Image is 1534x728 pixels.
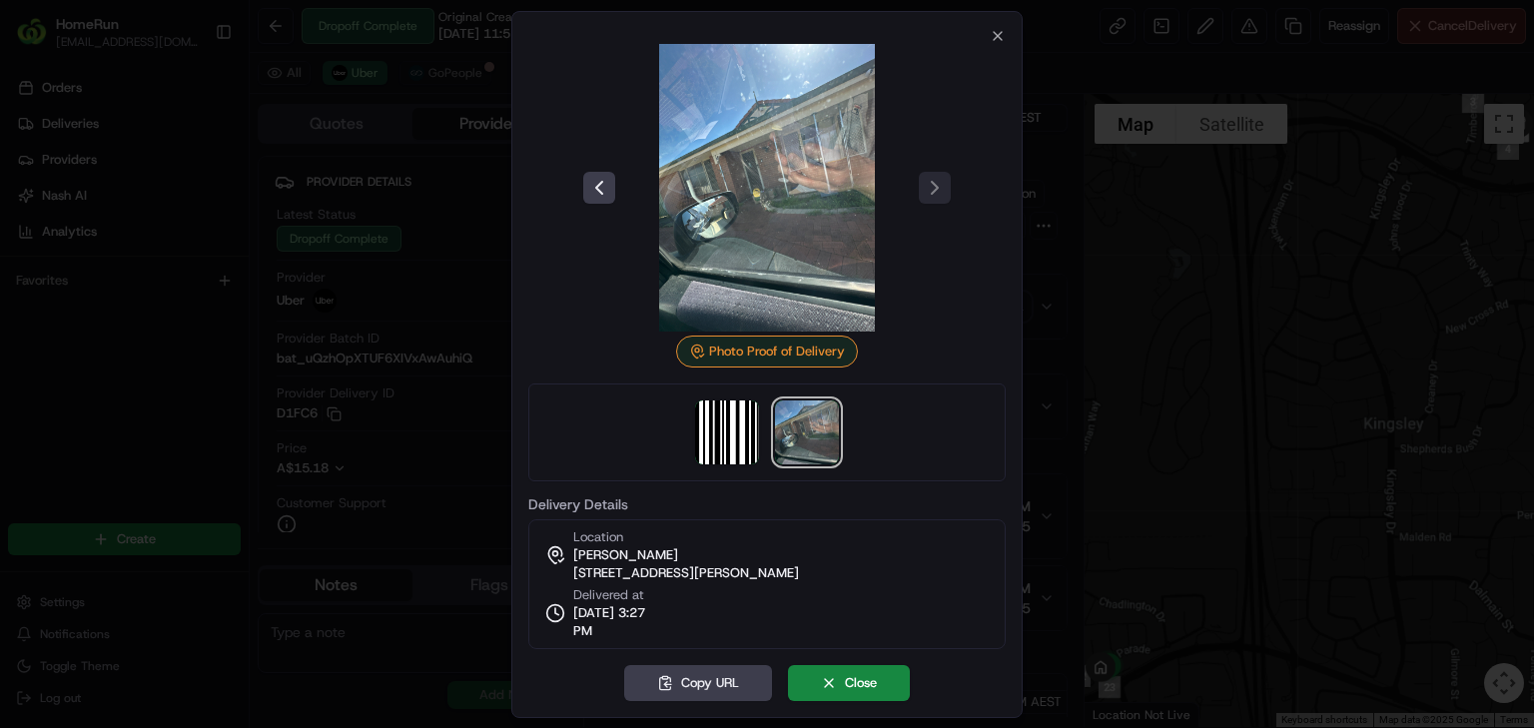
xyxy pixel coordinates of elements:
label: Delivery Details [528,497,1006,511]
span: [STREET_ADDRESS][PERSON_NAME] [573,564,799,582]
span: Delivered at [573,586,665,604]
span: [PERSON_NAME] [573,546,678,564]
button: Copy URL [624,665,772,701]
img: photo_proof_of_delivery image [775,400,839,464]
span: [DATE] 3:27 PM [573,604,665,640]
span: Location [573,528,623,546]
button: Close [788,665,910,701]
img: barcode_scan_on_pickup image [695,400,759,464]
div: Photo Proof of Delivery [676,336,858,367]
img: photo_proof_of_delivery image [623,44,911,332]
